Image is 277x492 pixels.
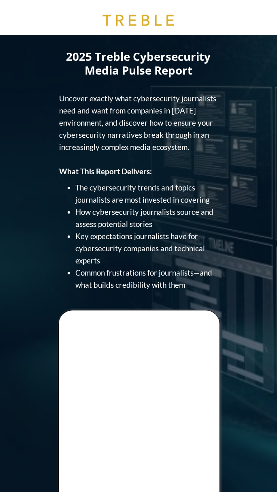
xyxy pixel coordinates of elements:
[75,207,213,229] span: How cybersecurity journalists source and assess potential stories
[66,49,211,78] span: 2025 Treble Cybersecurity Media Pulse Report
[59,167,152,176] strong: What This Report Delivers:
[75,183,210,204] span: The cybersecurity trends and topics journalists are most invested in covering
[59,94,216,152] span: Uncover exactly what cybersecurity journalists need and want from companies in [DATE] environment...
[75,268,212,289] span: Common frustrations for journalists—and what builds credibility with them
[75,231,205,265] span: Key expectations journalists have for cybersecurity companies and technical experts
